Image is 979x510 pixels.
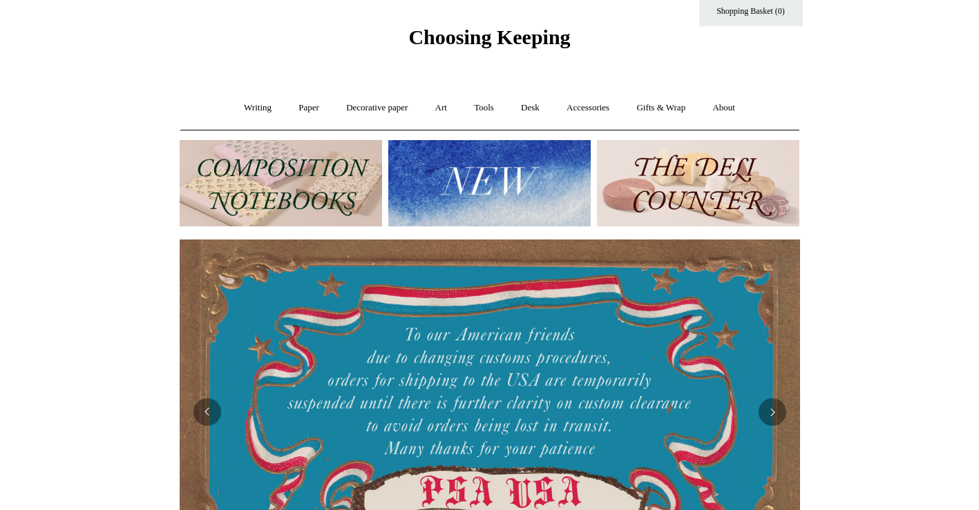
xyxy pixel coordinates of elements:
[408,37,570,46] a: Choosing Keeping
[597,140,799,226] img: The Deli Counter
[423,90,459,126] a: Art
[462,90,506,126] a: Tools
[700,90,748,126] a: About
[286,90,332,126] a: Paper
[554,90,622,126] a: Accessories
[624,90,698,126] a: Gifts & Wrap
[508,90,552,126] a: Desk
[180,140,382,226] img: 202302 Composition ledgers.jpg__PID:69722ee6-fa44-49dd-a067-31375e5d54ec
[334,90,420,126] a: Decorative paper
[408,26,570,48] span: Choosing Keeping
[193,398,221,426] button: Previous
[759,398,786,426] button: Next
[388,140,591,226] img: New.jpg__PID:f73bdf93-380a-4a35-bcfe-7823039498e1
[231,90,284,126] a: Writing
